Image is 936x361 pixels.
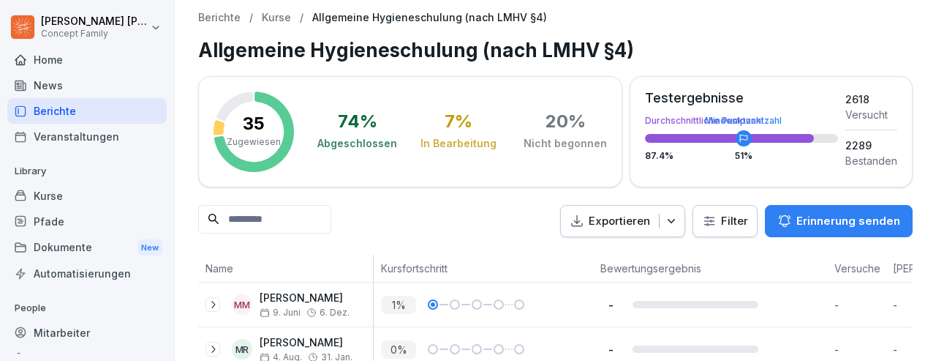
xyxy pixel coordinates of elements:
[300,12,303,24] p: /
[560,205,685,238] button: Exportieren
[845,107,897,122] div: Versucht
[232,294,252,315] div: MM
[589,213,650,230] p: Exportieren
[7,72,167,98] a: News
[845,92,897,107] div: 2618
[137,239,162,256] div: New
[41,15,148,28] p: [PERSON_NAME] [PERSON_NAME]
[7,160,167,183] p: Library
[834,261,878,276] p: Versuche
[205,261,366,276] p: Name
[198,36,913,64] h1: Allgemeine Hygieneschulung (nach LMHV §4)
[243,115,265,133] p: 35
[7,47,167,72] a: Home
[796,213,900,229] p: Erinnerung senden
[693,206,757,237] button: Filter
[702,214,748,228] div: Filter
[705,116,782,125] div: Mindestpunktzahl
[645,152,838,160] div: 87.4 %
[232,339,252,360] div: MR
[312,12,547,24] p: Allgemeine Hygieneschulung (nach LMHV §4)
[260,292,350,305] p: [PERSON_NAME]
[845,153,897,168] div: Bestanden
[7,98,167,124] a: Berichte
[7,124,167,149] a: Veranstaltungen
[645,92,838,105] div: Testergebnisse
[198,12,241,24] a: Berichte
[381,296,416,314] p: 1 %
[7,209,167,234] a: Pfade
[7,234,167,261] div: Dokumente
[7,261,167,286] a: Automatisierungen
[260,308,301,318] span: 9. Juni
[7,234,167,261] a: DokumenteNew
[41,29,148,39] p: Concept Family
[834,297,886,313] p: -
[546,113,586,130] div: 20 %
[317,136,397,151] div: Abgeschlossen
[445,113,472,130] div: 7 %
[735,152,752,160] div: 51 %
[600,298,621,312] p: -
[260,337,352,349] p: [PERSON_NAME]
[7,297,167,320] p: People
[381,340,416,359] p: 0 %
[600,343,621,357] p: -
[320,308,350,318] span: 6. Dez.
[834,342,886,357] p: -
[381,261,586,276] p: Kursfortschritt
[227,135,281,149] p: Zugewiesen
[262,12,291,24] a: Kurse
[7,320,167,346] a: Mitarbeiter
[845,138,897,153] div: 2289
[249,12,253,24] p: /
[338,113,377,130] div: 74 %
[524,136,607,151] div: Nicht begonnen
[765,205,913,237] button: Erinnerung senden
[600,261,820,276] p: Bewertungsergebnis
[7,183,167,209] a: Kurse
[420,136,497,151] div: In Bearbeitung
[645,116,838,125] div: Durchschnittliche Punktzahl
